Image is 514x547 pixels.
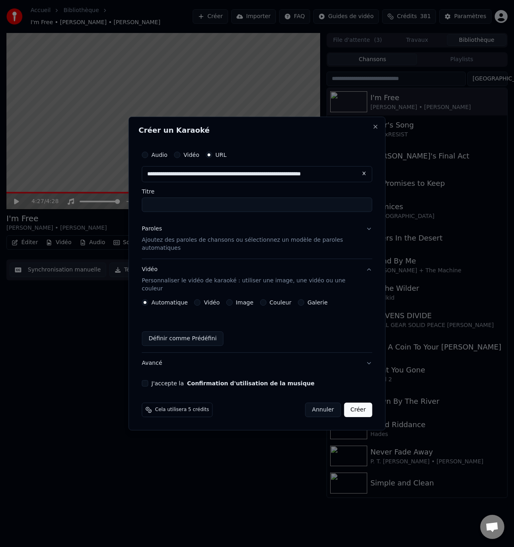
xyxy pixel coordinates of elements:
[187,380,315,386] button: J'accepte la
[142,277,360,293] p: Personnaliser le vidéo de karaoké : utiliser une image, une vidéo ou une couleur
[183,152,199,158] label: Vidéo
[216,152,227,158] label: URL
[344,403,372,417] button: Créer
[152,152,168,158] label: Audio
[142,331,224,346] button: Définir comme Prédéfini
[152,380,315,386] label: J'accepte la
[236,300,253,305] label: Image
[204,300,220,305] label: Vidéo
[142,218,372,259] button: ParolesAjoutez des paroles de chansons ou sélectionnez un modèle de paroles automatiques
[155,407,209,413] span: Cela utilisera 5 crédits
[139,127,376,134] h2: Créer un Karaoké
[142,236,360,252] p: Ajoutez des paroles de chansons ou sélectionnez un modèle de paroles automatiques
[152,300,188,305] label: Automatique
[307,300,327,305] label: Galerie
[142,353,372,374] button: Avancé
[142,299,372,352] div: VidéoPersonnaliser le vidéo de karaoké : utiliser une image, une vidéo ou une couleur
[305,403,341,417] button: Annuler
[142,265,360,293] div: Vidéo
[269,300,291,305] label: Couleur
[142,259,372,299] button: VidéoPersonnaliser le vidéo de karaoké : utiliser une image, une vidéo ou une couleur
[142,189,372,194] label: Titre
[142,225,162,233] div: Paroles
